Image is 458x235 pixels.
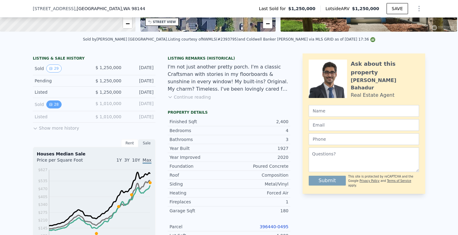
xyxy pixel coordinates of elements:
[126,100,154,108] div: [DATE]
[229,199,288,205] div: 1
[229,127,288,134] div: 4
[387,3,408,14] button: SAVE
[229,181,288,187] div: Metal/Vinyl
[229,119,288,125] div: 2,400
[38,179,48,183] tspan: $535
[38,168,48,172] tspan: $627
[387,179,411,182] a: Terms of Service
[351,92,395,99] div: Real Estate Agent
[170,119,229,125] div: Finished Sqft
[352,6,379,11] span: $1,250,000
[33,6,75,12] span: [STREET_ADDRESS]
[33,56,155,62] div: LISTING & SALE HISTORY
[75,6,145,12] span: , [GEOGRAPHIC_DATA]
[124,158,129,163] span: 3Y
[351,77,419,92] div: [PERSON_NAME] Bahadur
[229,208,288,214] div: 180
[168,110,290,115] div: Property details
[38,218,48,222] tspan: $210
[170,127,229,134] div: Bedrooms
[170,136,229,143] div: Bathrooms
[170,145,229,151] div: Year Built
[95,101,121,106] span: $ 1,010,000
[326,6,352,12] span: Lotside ARV
[263,19,272,28] a: Zoom out
[121,139,138,147] div: Rent
[35,114,89,120] div: Listed
[138,139,155,147] div: Sale
[170,190,229,196] div: Heating
[309,119,419,131] input: Email
[38,195,48,199] tspan: $405
[309,105,419,117] input: Name
[35,65,89,72] div: Sold
[153,20,176,24] div: STREET VIEW
[168,63,290,93] div: I'm not just another pretty porch. I'm a classic Craftsman with stories in my floorboards & sunsh...
[95,78,121,83] span: $ 1,250,000
[37,157,94,167] div: Price per Square Foot
[83,37,168,41] div: Sold by [PERSON_NAME] [GEOGRAPHIC_DATA] .
[46,100,61,108] button: View historical data
[95,114,121,119] span: $ 1,010,000
[170,163,229,169] div: Foundation
[170,199,229,205] div: Fireplaces
[168,56,290,61] div: Listing Remarks (Historical)
[35,78,89,84] div: Pending
[259,6,288,12] span: Last Sold for
[38,187,48,191] tspan: $470
[170,181,229,187] div: Siding
[132,158,140,163] span: 10Y
[229,136,288,143] div: 3
[95,65,121,70] span: $ 1,250,000
[229,154,288,160] div: 2020
[126,114,154,120] div: [DATE]
[309,176,346,186] button: Submit
[123,19,132,28] a: Zoom out
[229,172,288,178] div: Composition
[125,20,129,27] span: −
[95,90,121,95] span: $ 1,250,000
[35,89,89,95] div: Listed
[170,224,229,230] div: Parcel
[370,37,375,42] img: NWMLS Logo
[38,210,48,215] tspan: $275
[260,224,288,229] a: 396440-0495
[126,89,154,95] div: [DATE]
[116,158,122,163] span: 1Y
[126,65,154,72] div: [DATE]
[38,226,48,230] tspan: $145
[360,179,380,182] a: Privacy Policy
[37,151,151,157] div: Houses Median Sale
[38,202,48,207] tspan: $340
[122,6,145,11] span: , WA 98144
[35,100,89,108] div: Sold
[33,123,79,131] button: Show more history
[168,37,375,41] div: Listing courtesy of NWMLS (#2393795) and Coldwell Banker [PERSON_NAME] via MLS GRID as of [DATE] ...
[170,208,229,214] div: Garage Sqft
[229,145,288,151] div: 1927
[229,163,288,169] div: Poured Concrete
[143,158,151,164] span: Max
[170,172,229,178] div: Roof
[266,20,270,27] span: −
[351,60,419,77] div: Ask about this property
[309,133,419,145] input: Phone
[288,6,315,12] span: $1,250,000
[413,2,425,15] button: Show Options
[46,65,61,72] button: View historical data
[170,154,229,160] div: Year Improved
[126,78,154,84] div: [DATE]
[348,174,419,188] div: This site is protected by reCAPTCHA and the Google and apply.
[168,94,211,100] button: Continue reading
[229,190,288,196] div: Forced Air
